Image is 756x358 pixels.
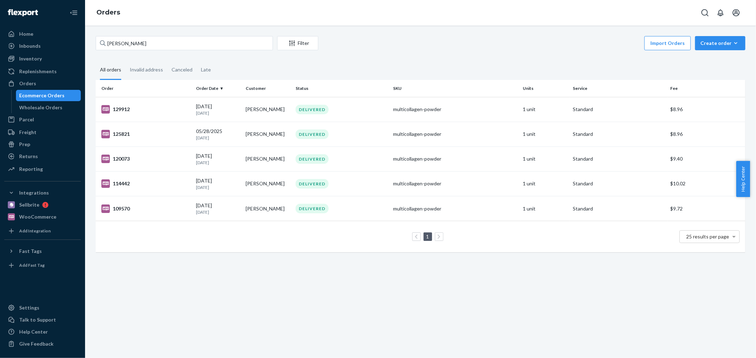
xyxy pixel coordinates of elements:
[96,80,193,97] th: Order
[19,116,34,123] div: Parcel
[130,60,163,79] div: Invalid address
[4,314,81,325] a: Talk to Support
[196,184,240,190] p: [DATE]
[573,106,665,113] p: Standard
[100,60,121,80] div: All orders
[293,80,390,97] th: Status
[4,78,81,89] a: Orders
[196,128,240,141] div: 05/28/2025
[736,161,750,197] button: Help Center
[19,42,41,50] div: Inbounds
[196,177,240,190] div: [DATE]
[4,199,81,210] a: Sellbrite
[19,201,39,208] div: Sellbrite
[246,85,290,91] div: Customer
[698,6,712,20] button: Open Search Box
[196,160,240,166] p: [DATE]
[19,129,37,136] div: Freight
[390,80,520,97] th: SKU
[695,36,745,50] button: Create order
[196,135,240,141] p: [DATE]
[4,66,81,77] a: Replenishments
[172,60,192,79] div: Canceled
[520,80,570,97] th: Units
[196,152,240,166] div: [DATE]
[243,171,293,196] td: [PERSON_NAME]
[520,122,570,146] td: 1 unit
[644,36,691,50] button: Import Orders
[101,179,190,188] div: 114442
[278,40,318,47] div: Filter
[667,196,745,221] td: $9.72
[19,248,42,255] div: Fast Tags
[667,146,745,171] td: $9.40
[520,171,570,196] td: 1 unit
[196,103,240,116] div: [DATE]
[296,129,329,139] div: DELIVERED
[19,328,48,335] div: Help Center
[4,163,81,175] a: Reporting
[19,55,42,62] div: Inventory
[296,105,329,114] div: DELIVERED
[4,338,81,350] button: Give Feedback
[19,316,56,323] div: Talk to Support
[4,114,81,125] a: Parcel
[393,180,517,187] div: multicollagen-powder
[573,205,665,212] p: Standard
[667,122,745,146] td: $8.96
[667,97,745,122] td: $8.96
[19,68,57,75] div: Replenishments
[101,105,190,114] div: 129912
[16,90,81,101] a: Ecommerce Orders
[101,130,190,138] div: 125821
[713,6,728,20] button: Open notifications
[4,127,81,138] a: Freight
[4,326,81,337] a: Help Center
[19,153,38,160] div: Returns
[4,53,81,64] a: Inventory
[193,80,243,97] th: Order Date
[8,9,38,16] img: Flexport logo
[19,228,51,234] div: Add Integration
[101,204,190,213] div: 109570
[19,30,33,37] div: Home
[667,80,745,97] th: Fee
[296,154,329,164] div: DELIVERED
[19,340,54,347] div: Give Feedback
[19,166,43,173] div: Reporting
[573,131,665,138] p: Standard
[729,6,743,20] button: Open account menu
[667,171,745,196] td: $10.02
[19,213,56,220] div: WooCommerce
[4,151,81,162] a: Returns
[4,302,81,313] a: Settings
[101,155,190,163] div: 120073
[4,28,81,40] a: Home
[19,80,36,87] div: Orders
[96,36,273,50] input: Search orders
[520,196,570,221] td: 1 unit
[196,202,240,215] div: [DATE]
[4,225,81,237] a: Add Integration
[573,180,665,187] p: Standard
[4,260,81,271] a: Add Fast Tag
[4,40,81,52] a: Inbounds
[687,233,729,239] span: 25 results per page
[96,8,120,16] a: Orders
[243,97,293,122] td: [PERSON_NAME]
[296,179,329,189] div: DELIVERED
[520,146,570,171] td: 1 unit
[19,189,49,196] div: Integrations
[19,104,63,111] div: Wholesale Orders
[196,110,240,116] p: [DATE]
[196,209,240,215] p: [DATE]
[393,106,517,113] div: multicollagen-powder
[393,205,517,212] div: multicollagen-powder
[570,80,667,97] th: Service
[393,131,517,138] div: multicollagen-powder
[243,196,293,221] td: [PERSON_NAME]
[425,233,431,239] a: Page 1 is your current page
[19,304,39,311] div: Settings
[4,139,81,150] a: Prep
